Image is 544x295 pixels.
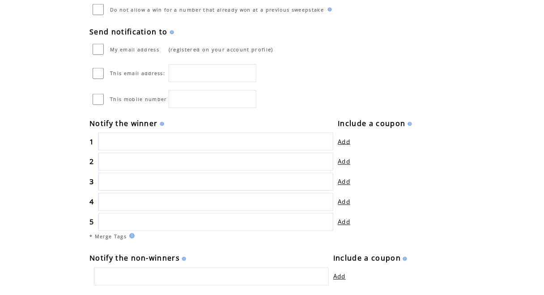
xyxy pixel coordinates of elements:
[89,234,127,240] span: * Merge Tags
[406,122,412,126] img: help.gif
[110,7,324,13] span: Do not allow a win for a number that already won at a previous sweepstake
[338,138,350,146] a: Add
[89,137,94,147] span: 1
[338,158,350,166] a: Add
[110,46,159,53] span: My email address
[158,122,164,126] img: help.gif
[333,273,346,281] a: Add
[338,218,350,226] a: Add
[110,70,165,76] span: This email address:
[110,96,167,102] span: This mobile number
[89,197,94,207] span: 4
[169,46,273,53] span: (registered on your account profile)
[401,257,407,261] img: help.gif
[338,178,350,186] a: Add
[89,217,94,227] span: 5
[338,118,405,128] span: Include a coupon
[338,198,350,206] a: Add
[326,8,332,12] img: help.gif
[89,253,180,263] span: Notify the non-winners
[89,118,158,128] span: Notify the winner
[89,157,94,167] span: 2
[168,30,174,34] img: help.gif
[89,177,94,187] span: 3
[180,257,186,261] img: help.gif
[333,253,401,263] span: Include a coupon
[89,27,168,37] span: Send notification to
[127,233,135,239] img: help.gif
